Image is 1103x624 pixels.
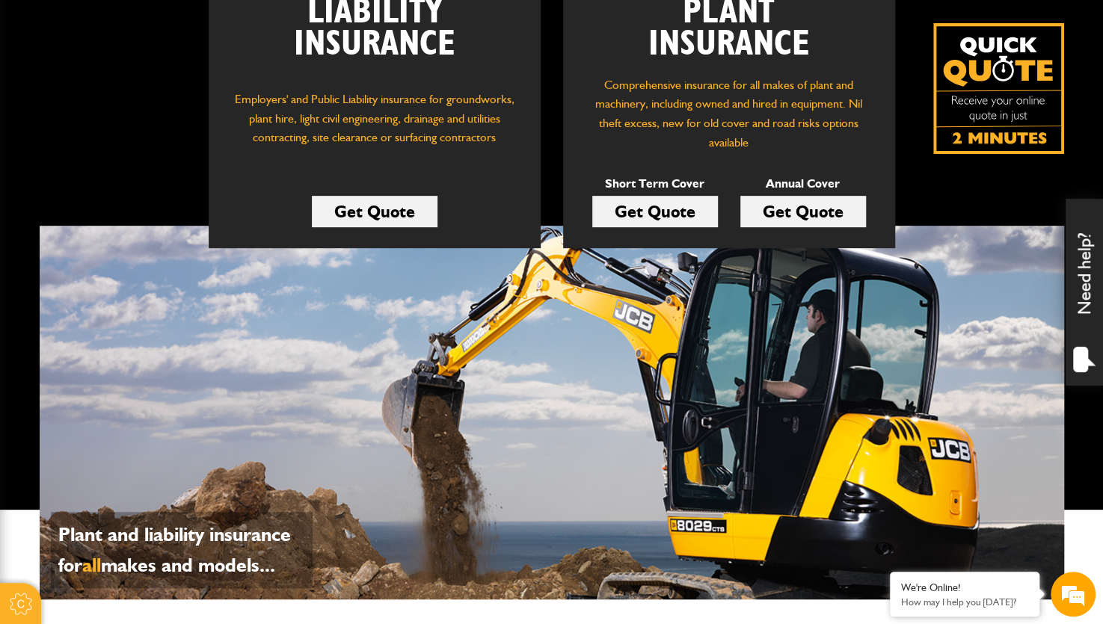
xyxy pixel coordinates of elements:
a: Get your insurance quote isn just 2-minutes [933,23,1064,154]
p: Comprehensive insurance for all makes of plant and machinery, including owned and hired in equipm... [586,75,873,152]
img: d_20077148190_company_1631870298795_20077148190 [25,83,63,104]
div: Chat with us now [78,84,251,103]
input: Enter your phone number [19,226,273,259]
textarea: Type your message and hit 'Enter' [19,271,273,448]
p: Plant and liability insurance for makes and models... [58,519,305,581]
p: How may I help you today? [901,596,1028,608]
a: Get Quote [592,196,718,227]
div: Minimize live chat window [245,7,281,43]
p: Annual Cover [740,174,866,194]
em: Start Chat [203,460,271,481]
input: Enter your last name [19,138,273,171]
p: Employers' and Public Liability insurance for groundworks, plant hire, light civil engineering, d... [231,90,518,161]
span: all [82,553,101,577]
div: We're Online! [901,581,1028,594]
a: Get Quote [312,196,437,227]
div: Need help? [1066,199,1103,386]
img: Quick Quote [933,23,1064,154]
a: Get Quote [740,196,866,227]
p: Short Term Cover [592,174,718,194]
input: Enter your email address [19,182,273,215]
